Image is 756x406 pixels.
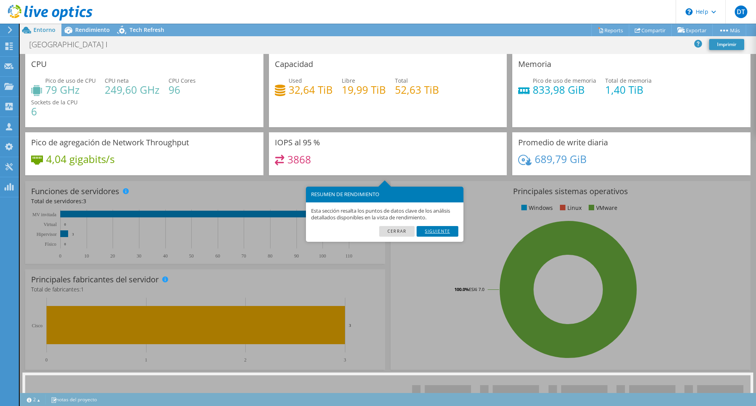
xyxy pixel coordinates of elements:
[671,24,713,36] a: Exportar
[21,395,46,404] a: 2
[712,24,746,36] a: Más
[709,39,744,50] a: Imprimir
[686,8,693,15] svg: \n
[75,26,110,33] span: Rendimiento
[417,226,458,236] a: Siguiente
[379,226,415,236] a: Cerrar
[311,192,458,197] h3: RESUMEN DE RENDIMIENTO
[45,395,102,404] a: notas del proyecto
[591,24,629,36] a: Reports
[130,26,164,33] span: Tech Refresh
[33,26,56,33] span: Entorno
[26,40,120,49] h1: [GEOGRAPHIC_DATA] I
[629,24,672,36] a: Compartir
[311,208,458,221] p: Esta sección resalta los puntos de datos clave de los análisis detallados disponibles en la vista...
[735,6,747,18] span: DT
